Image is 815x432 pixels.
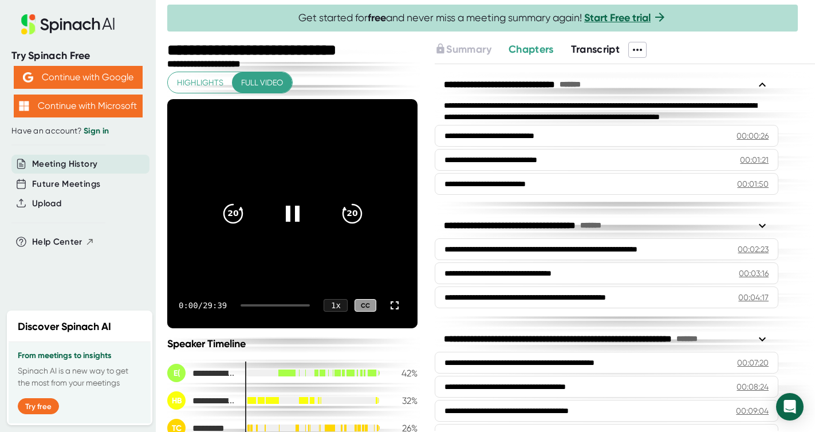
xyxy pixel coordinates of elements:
[389,368,418,379] div: 42 %
[32,235,95,249] button: Help Center
[32,178,100,191] button: Future Meetings
[11,49,144,62] div: Try Spinach Free
[739,268,769,279] div: 00:03:16
[167,337,418,350] div: Speaker Timeline
[736,405,769,417] div: 00:09:04
[167,391,186,410] div: HB
[571,42,620,57] button: Transcript
[738,244,769,255] div: 00:02:23
[18,351,141,360] h3: From meetings to insights
[14,66,143,89] button: Continue with Google
[179,301,227,310] div: 0:00 / 29:39
[23,72,33,83] img: Aehbyd4JwY73AAAAAElFTkSuQmCC
[167,364,186,382] div: E(
[168,72,233,93] button: Highlights
[18,319,111,335] h2: Discover Spinach AI
[18,398,59,414] button: Try free
[167,364,236,382] div: Elexis Schroder (SchroderHaus)
[14,95,143,117] button: Continue with Microsoft
[11,126,144,136] div: Have an account?
[177,76,223,90] span: Highlights
[84,126,109,136] a: Sign in
[584,11,651,24] a: Start Free trial
[32,197,61,210] button: Upload
[737,381,769,392] div: 00:08:24
[241,76,283,90] span: Full video
[737,178,769,190] div: 00:01:50
[509,42,554,57] button: Chapters
[740,154,769,166] div: 00:01:21
[738,292,769,303] div: 00:04:17
[298,11,667,25] span: Get started for and never miss a meeting summary again!
[737,130,769,142] div: 00:00:26
[509,43,554,56] span: Chapters
[737,357,769,368] div: 00:07:20
[355,299,376,312] div: CC
[571,43,620,56] span: Transcript
[232,72,292,93] button: Full video
[389,395,418,406] div: 32 %
[324,299,348,312] div: 1 x
[435,42,491,57] button: Summary
[167,391,236,410] div: Hannah Brandt
[776,393,804,421] div: Open Intercom Messenger
[32,235,82,249] span: Help Center
[368,11,386,24] b: free
[18,365,141,389] p: Spinach AI is a new way to get the most from your meetings
[446,43,491,56] span: Summary
[32,158,97,171] button: Meeting History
